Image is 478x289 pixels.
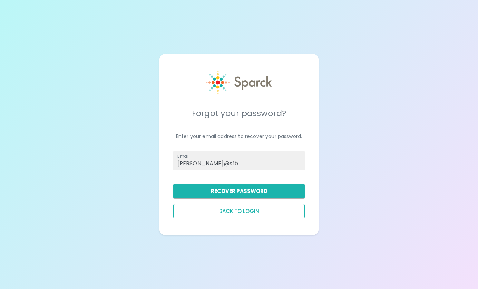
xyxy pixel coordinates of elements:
p: Enter your email address to recover your password. [173,133,305,140]
label: Email [177,153,188,159]
h5: Forgot your password? [173,108,305,119]
button: Back to login [173,204,305,218]
button: Recover Password [173,184,305,198]
img: Sparck logo [206,71,272,94]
